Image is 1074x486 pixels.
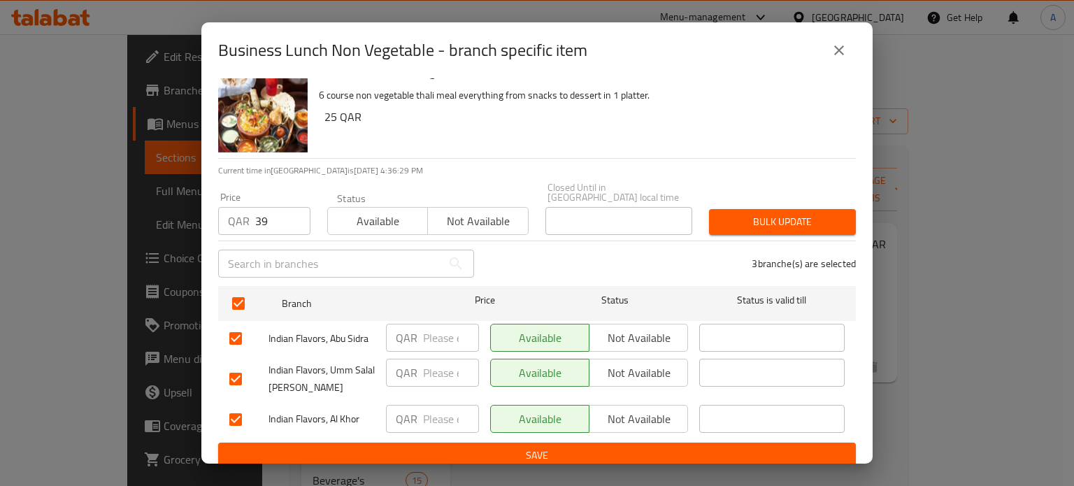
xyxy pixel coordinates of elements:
[709,209,856,235] button: Bulk update
[268,410,375,428] span: Indian Flavors, Al Khor
[423,405,479,433] input: Please enter price
[218,63,308,152] img: Business Lunch Non Vegetable
[268,330,375,348] span: Indian Flavors, Abu Sidra
[396,329,417,346] p: QAR
[589,359,688,387] button: Not available
[822,34,856,67] button: close
[699,292,845,309] span: Status is valid till
[423,324,479,352] input: Please enter price
[334,211,422,231] span: Available
[496,328,584,348] span: Available
[720,213,845,231] span: Bulk update
[319,87,845,104] p: 6 course non vegetable thali meal everything from snacks to dessert in 1 platter.
[496,409,584,429] span: Available
[319,63,845,83] h6: Business Lunch Non Vegetable
[396,410,417,427] p: QAR
[228,213,250,229] p: QAR
[496,363,584,383] span: Available
[218,164,856,177] p: Current time in [GEOGRAPHIC_DATA] is [DATE] 4:36:29 PM
[595,328,682,348] span: Not available
[438,292,531,309] span: Price
[396,364,417,381] p: QAR
[595,363,682,383] span: Not available
[427,207,528,235] button: Not available
[218,443,856,469] button: Save
[543,292,688,309] span: Status
[752,257,856,271] p: 3 branche(s) are selected
[490,405,589,433] button: Available
[490,324,589,352] button: Available
[423,359,479,387] input: Please enter price
[282,295,427,313] span: Branch
[268,362,375,396] span: Indian Flavors, Umm Salal [PERSON_NAME]
[327,207,428,235] button: Available
[218,39,587,62] h2: Business Lunch Non Vegetable - branch specific item
[589,405,688,433] button: Not available
[490,359,589,387] button: Available
[595,409,682,429] span: Not available
[434,211,522,231] span: Not available
[255,207,310,235] input: Please enter price
[324,107,845,127] h6: 25 QAR
[589,324,688,352] button: Not available
[218,250,442,278] input: Search in branches
[229,447,845,464] span: Save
